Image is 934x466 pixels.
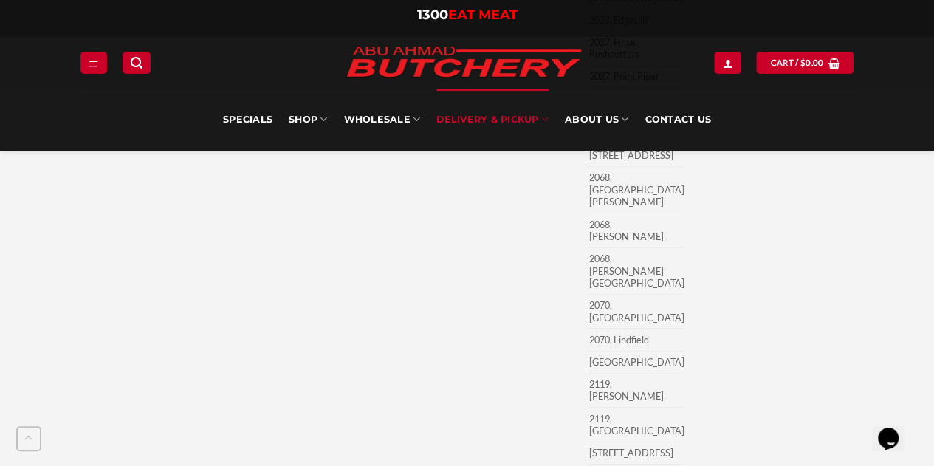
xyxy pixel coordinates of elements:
[289,89,327,151] a: SHOP
[756,52,854,73] a: View cart
[588,373,684,408] td: 2119, [PERSON_NAME]
[872,407,919,451] iframe: chat widget
[223,89,272,151] a: Specials
[800,58,824,67] bdi: 0.00
[334,37,593,89] img: Abu Ahmad Butchery
[588,294,684,329] td: 2070, [GEOGRAPHIC_DATA]
[123,52,151,73] a: Search
[417,7,448,23] span: 1300
[588,144,684,166] td: [STREET_ADDRESS]
[588,329,684,351] td: 2070, Lindfield
[645,89,711,151] a: Contact Us
[436,89,549,151] a: Delivery & Pickup
[588,442,684,464] td: [STREET_ADDRESS]
[588,213,684,248] td: 2068, [PERSON_NAME]
[80,52,107,73] a: Menu
[565,89,628,151] a: About Us
[588,247,684,294] td: 2068, [PERSON_NAME][GEOGRAPHIC_DATA]
[770,56,823,69] span: Cart /
[343,89,420,151] a: Wholesale
[588,351,684,373] td: [GEOGRAPHIC_DATA]
[714,52,741,73] a: Login
[588,167,684,213] td: 2068, [GEOGRAPHIC_DATA][PERSON_NAME]
[800,56,806,69] span: $
[417,7,518,23] a: 1300EAT MEAT
[448,7,518,23] span: EAT MEAT
[588,408,684,442] td: 2119, [GEOGRAPHIC_DATA]
[16,426,41,451] button: Go to top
